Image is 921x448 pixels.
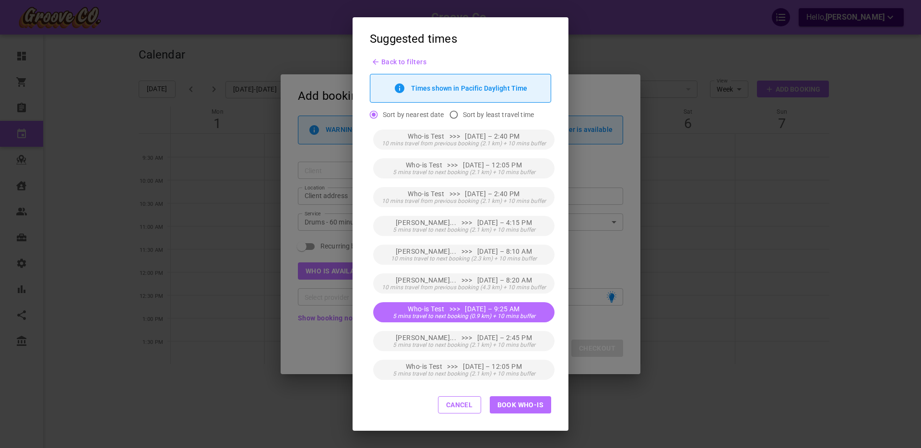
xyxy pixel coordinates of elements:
h2: Suggested times [353,17,568,59]
span: 5 mins travel to next booking (2.1 km) + 10 mins buffer [393,226,535,233]
span: Who-is Test >>> [DATE] – 2:40 PM [408,190,520,198]
span: [PERSON_NAME]... >>> [DATE] – 4:15 PM [396,219,532,226]
span: 5 mins travel to next booking (2.1 km) + 10 mins buffer [393,169,535,176]
span: 5 mins travel to next booking (2.1 km) + 10 mins buffer [393,342,535,348]
span: Sort by nearest date [383,110,444,119]
span: 5 mins travel to next booking (2.1 km) + 10 mins buffer [393,370,535,377]
button: [PERSON_NAME]... >>> [DATE] – 2:45 PM5 mins travel to next booking (2.1 km) + 10 mins buffer [373,331,555,351]
button: [PERSON_NAME]... >>> [DATE] – 8:10 AM10 mins travel to next booking (2.3 km) + 10 mins buffer [373,245,555,265]
span: Sort by least travel time [463,110,534,119]
button: Who-is Test >>> [DATE] – 2:40 PM10 mins travel from previous booking (2.1 km) + 10 mins buffer [373,130,555,150]
span: 10 mins travel from previous booking (2.1 km) + 10 mins buffer [382,140,546,147]
button: Who-is Test >>> [DATE] – 2:40 PM10 mins travel from previous booking (2.1 km) + 10 mins buffer [373,187,555,207]
span: [PERSON_NAME]... >>> [DATE] – 2:45 PM [396,334,532,342]
button: [PERSON_NAME]... >>> [DATE] – 4:15 PM5 mins travel to next booking (2.1 km) + 10 mins buffer [373,216,555,236]
button: Who-is Test >>> [DATE] – 12:05 PM5 mins travel to next booking (2.1 km) + 10 mins buffer [373,158,555,178]
button: Who-is Test >>> [DATE] – 12:05 PM5 mins travel to next booking (2.1 km) + 10 mins buffer [373,360,555,380]
button: Book Who-is [490,396,551,413]
p: Times shown in Pacific Daylight Time [411,84,528,92]
span: [PERSON_NAME]... >>> [DATE] – 8:10 AM [396,248,532,255]
span: [PERSON_NAME]... >>> [DATE] – 8:20 AM [396,276,532,284]
span: 10 mins travel from previous booking (2.1 km) + 10 mins buffer [382,198,546,204]
span: 10 mins travel to next booking (2.3 km) + 10 mins buffer [391,255,537,262]
span: 5 mins travel to next booking (0.9 km) + 10 mins buffer [393,313,535,319]
span: 10 mins travel from previous booking (4.3 km) + 10 mins buffer [382,284,546,291]
span: Who-is Test >>> [DATE] – 12:05 PM [406,161,522,169]
button: [PERSON_NAME]... >>> [DATE] – 8:20 AM10 mins travel from previous booking (4.3 km) + 10 mins buffer [373,273,555,294]
span: Back to filters [381,58,426,66]
span: Who-is Test >>> [DATE] – 9:25 AM [408,305,520,313]
button: Cancel [438,396,481,413]
button: Who-is Test >>> [DATE] – 9:25 AM5 mins travel to next booking (0.9 km) + 10 mins buffer [373,302,555,322]
button: Back to filters [370,59,426,65]
span: Who-is Test >>> [DATE] – 2:40 PM [408,132,520,140]
span: Who-is Test >>> [DATE] – 12:05 PM [406,363,522,370]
